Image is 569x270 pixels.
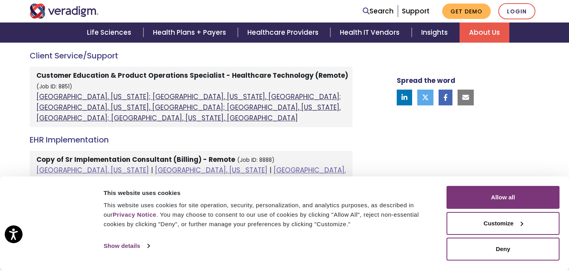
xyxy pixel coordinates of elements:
a: Show details [104,240,149,252]
a: About Us [460,22,509,43]
div: This website uses cookies [104,188,437,198]
a: Insights [412,22,460,43]
a: [GEOGRAPHIC_DATA], [US_STATE]; [GEOGRAPHIC_DATA], [US_STATE], [GEOGRAPHIC_DATA]; [GEOGRAPHIC_DATA... [36,92,341,123]
div: This website uses cookies for site operation, security, personalization, and analytics purposes, ... [104,201,437,229]
a: [GEOGRAPHIC_DATA], [US_STATE] [36,165,149,175]
strong: Copy of Sr Implementation Consultant (Billing) - Remote [36,155,235,164]
a: Get Demo [442,4,491,19]
small: (Job ID: 8851) [36,83,72,90]
button: Allow all [447,186,560,209]
img: Veradigm logo [30,4,99,19]
span: | [269,165,271,175]
a: Privacy Notice [113,211,156,218]
small: (Job ID: 8888) [237,156,275,164]
a: [GEOGRAPHIC_DATA], [US_STATE] [155,165,268,175]
a: Health Plans + Payers [143,22,238,43]
a: [GEOGRAPHIC_DATA], [US_STATE] [81,176,193,186]
h4: Client Service/Support [30,51,352,60]
button: Deny [447,238,560,261]
a: Support [402,6,430,16]
a: Health IT Vendors [330,22,411,43]
strong: Customer Education & Product Operations Specialist - Healthcare Technology (Remote) [36,71,348,80]
a: Life Sciences [77,22,143,43]
button: Customize [447,212,560,235]
span: | [77,176,79,186]
a: Healthcare Providers [238,22,330,43]
a: Search [363,6,394,17]
span: | [151,165,153,175]
h4: EHR Implementation [30,135,352,144]
strong: Spread the word [397,76,455,85]
a: Login [498,3,535,19]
